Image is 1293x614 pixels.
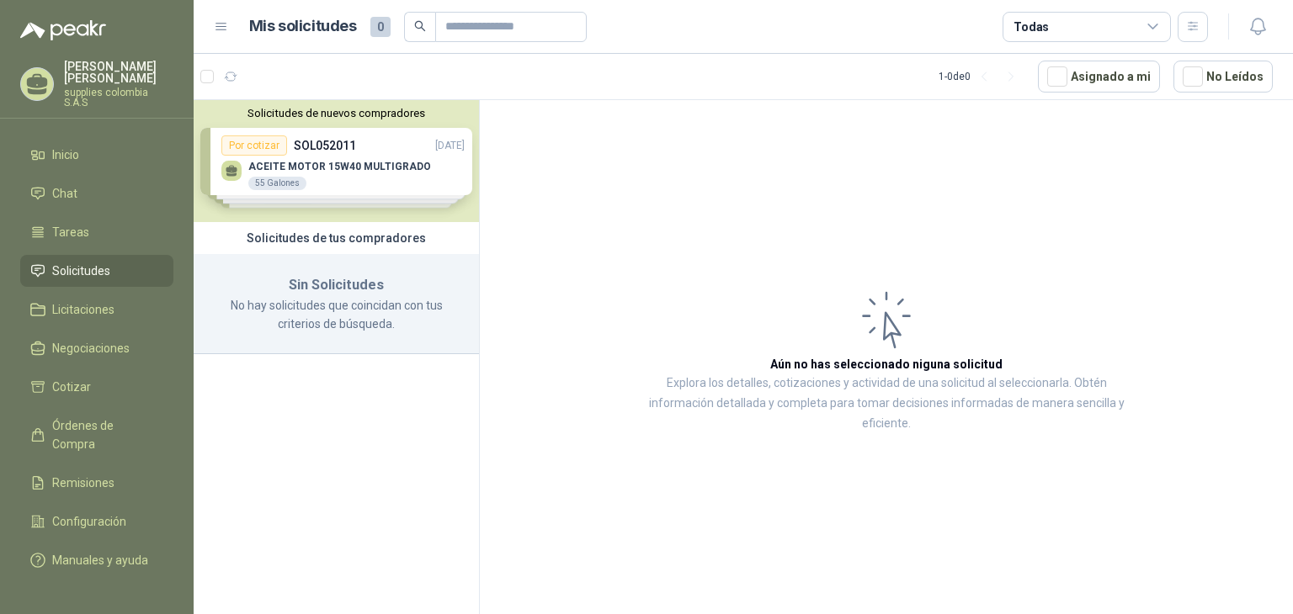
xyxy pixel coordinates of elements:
[214,296,459,333] p: No hay solicitudes que coincidan con tus criterios de búsqueda.
[52,378,91,396] span: Cotizar
[1014,18,1049,36] div: Todas
[52,474,114,492] span: Remisiones
[52,146,79,164] span: Inicio
[939,63,1024,90] div: 1 - 0 de 0
[194,222,479,254] div: Solicitudes de tus compradores
[214,274,459,296] h3: Sin Solicitudes
[20,20,106,40] img: Logo peakr
[64,61,173,84] p: [PERSON_NAME] [PERSON_NAME]
[770,355,1003,373] h3: Aún no has seleccionado niguna solicitud
[52,300,114,319] span: Licitaciones
[52,551,148,569] span: Manuales y ayuda
[194,100,479,222] div: Solicitudes de nuevos compradoresPor cotizarSOL052011[DATE] ACEITE MOTOR 15W40 MULTIGRADO55 Galon...
[20,544,173,576] a: Manuales y ayuda
[1038,61,1160,93] button: Asignado a mi
[52,416,157,453] span: Órdenes de Compra
[249,14,357,39] h1: Mis solicitudes
[64,87,173,108] p: supplies colombia S.A.S
[52,339,130,357] span: Negociaciones
[20,294,173,326] a: Licitaciones
[648,373,1125,434] p: Explora los detalles, cotizaciones y actividad de una solicitud al seleccionarla. Obtén informaci...
[52,262,110,280] span: Solicitudes
[200,107,472,119] button: Solicitudes de nuevos compradores
[52,512,126,531] span: Configuración
[20,139,173,171] a: Inicio
[52,184,77,203] span: Chat
[1173,61,1273,93] button: No Leídos
[52,223,89,241] span: Tareas
[20,505,173,537] a: Configuración
[20,371,173,403] a: Cotizar
[20,255,173,287] a: Solicitudes
[414,20,426,32] span: search
[20,216,173,248] a: Tareas
[20,467,173,499] a: Remisiones
[370,17,391,37] span: 0
[20,177,173,209] a: Chat
[20,332,173,364] a: Negociaciones
[20,410,173,460] a: Órdenes de Compra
